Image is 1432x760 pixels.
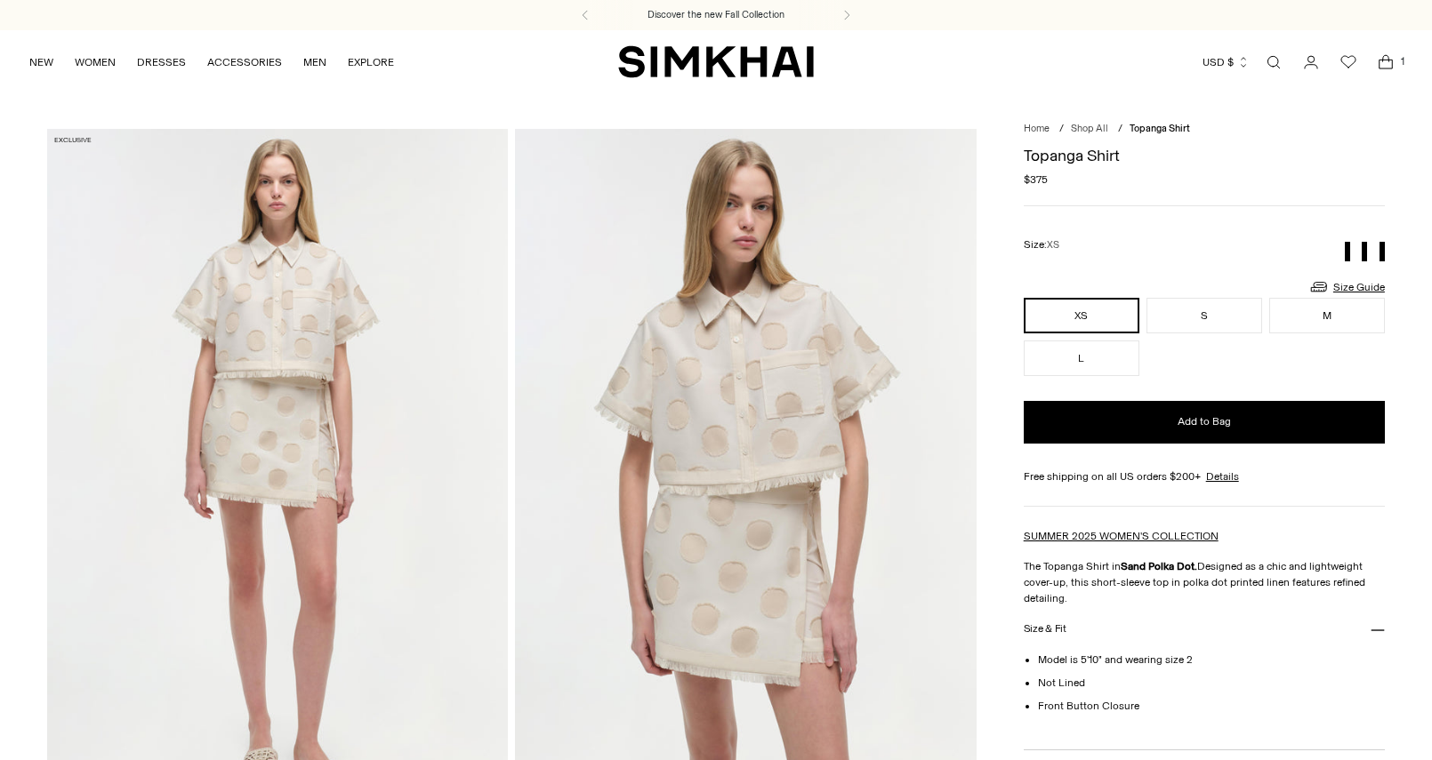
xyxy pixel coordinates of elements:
span: 1 [1395,53,1411,69]
div: / [1059,122,1064,137]
p: The Topanga Shirt in Designed as a chic and lightweight cover-up, this short-sleeve top in polka ... [1024,558,1385,606]
span: Add to Bag [1178,414,1231,429]
a: Size Guide [1308,276,1385,298]
button: M [1269,298,1385,333]
a: Home [1024,123,1050,134]
a: ACCESSORIES [207,43,282,82]
h1: Topanga Shirt [1024,148,1385,164]
a: Wishlist [1331,44,1366,80]
a: Discover the new Fall Collection [648,8,784,22]
h3: Size & Fit [1024,623,1066,635]
nav: breadcrumbs [1024,122,1385,137]
a: Shop All [1071,123,1108,134]
li: Not Lined [1038,675,1385,691]
span: $375 [1024,172,1048,188]
li: Model is 5'10" and wearing size 2 [1038,652,1385,668]
button: Add to Bag [1024,401,1385,444]
span: Topanga Shirt [1130,123,1190,134]
a: Go to the account page [1293,44,1329,80]
button: XS [1024,298,1139,333]
div: / [1118,122,1122,137]
span: XS [1047,239,1059,251]
a: DRESSES [137,43,186,82]
a: WOMEN [75,43,116,82]
a: SUMMER 2025 WOMEN'S COLLECTION [1024,530,1219,542]
a: Open cart modal [1368,44,1404,80]
div: Free shipping on all US orders $200+ [1024,468,1385,484]
a: Details [1206,468,1239,484]
a: Open search modal [1256,44,1291,80]
button: Size & Fit [1024,606,1385,652]
a: EXPLORE [348,43,394,82]
button: USD $ [1203,43,1250,82]
a: SIMKHAI [618,44,814,79]
button: L [1024,340,1139,376]
a: NEW [29,43,53,82]
strong: Sand Polka Dot. [1121,560,1197,572]
a: MEN [303,43,326,82]
li: Front Button Closure [1038,698,1385,714]
button: S [1146,298,1262,333]
label: Size: [1024,236,1059,253]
